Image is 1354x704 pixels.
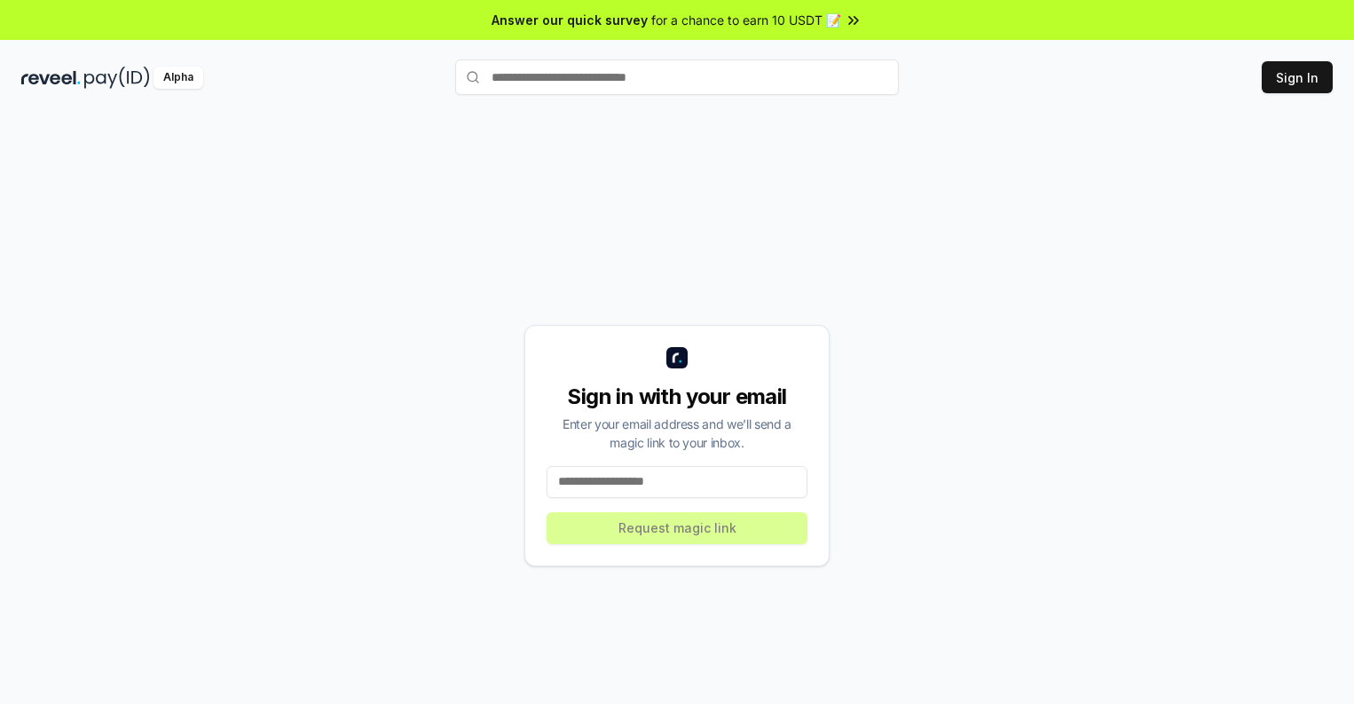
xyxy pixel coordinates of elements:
[154,67,203,89] div: Alpha
[21,67,81,89] img: reveel_dark
[1262,61,1333,93] button: Sign In
[84,67,150,89] img: pay_id
[666,347,688,368] img: logo_small
[492,11,648,29] span: Answer our quick survey
[547,383,807,411] div: Sign in with your email
[651,11,841,29] span: for a chance to earn 10 USDT 📝
[547,415,807,452] div: Enter your email address and we’ll send a magic link to your inbox.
